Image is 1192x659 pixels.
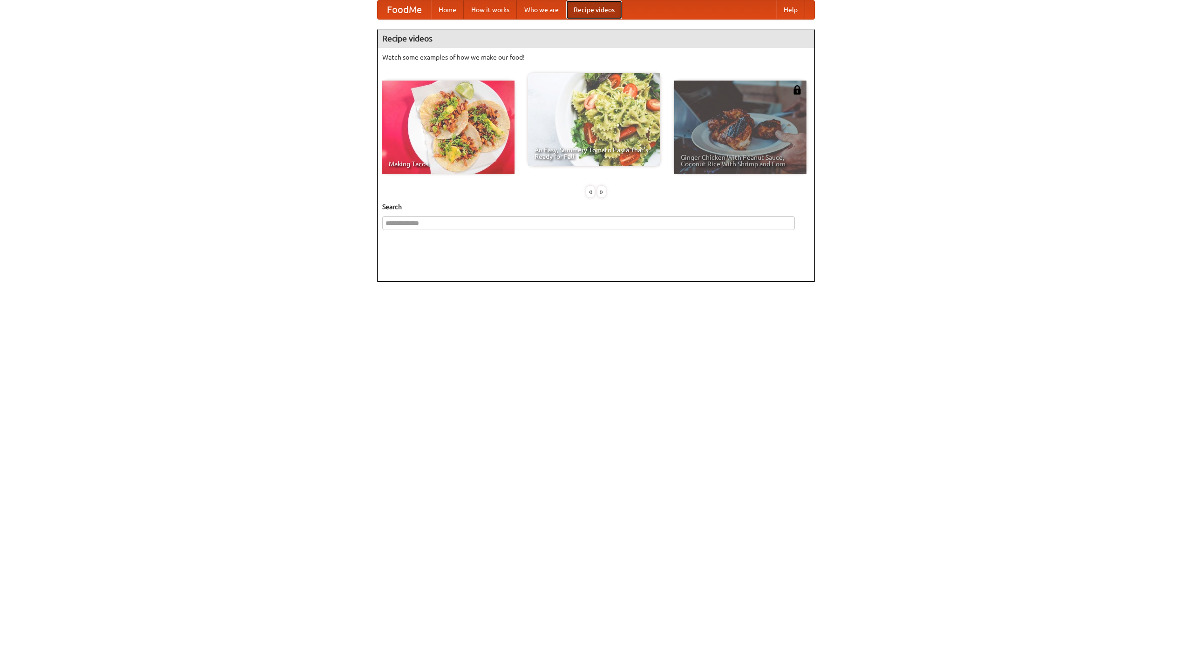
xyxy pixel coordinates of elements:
a: Help [776,0,805,19]
a: How it works [464,0,517,19]
span: An Easy, Summery Tomato Pasta That's Ready for Fall [535,147,654,160]
div: » [597,186,606,197]
a: Home [431,0,464,19]
p: Watch some examples of how we make our food! [382,53,810,62]
a: An Easy, Summery Tomato Pasta That's Ready for Fall [528,73,660,166]
img: 483408.png [792,85,802,95]
a: Who we are [517,0,566,19]
div: « [586,186,595,197]
h5: Search [382,202,810,211]
h4: Recipe videos [378,29,814,48]
span: Making Tacos [389,161,508,167]
a: Making Tacos [382,81,515,174]
a: Recipe videos [566,0,622,19]
a: FoodMe [378,0,431,19]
